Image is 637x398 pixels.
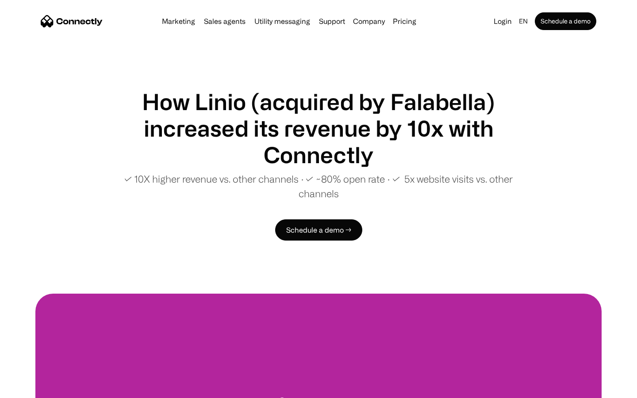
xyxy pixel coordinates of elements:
[490,15,515,27] a: Login
[251,18,314,25] a: Utility messaging
[158,18,199,25] a: Marketing
[353,15,385,27] div: Company
[519,15,528,27] div: en
[106,88,531,168] h1: How Linio (acquired by Falabella) increased its revenue by 10x with Connectly
[9,382,53,395] aside: Language selected: English
[535,12,596,30] a: Schedule a demo
[106,172,531,201] p: ✓ 10X higher revenue vs. other channels ∙ ✓ ~80% open rate ∙ ✓ 5x website visits vs. other channels
[275,219,362,241] a: Schedule a demo →
[389,18,420,25] a: Pricing
[315,18,349,25] a: Support
[18,383,53,395] ul: Language list
[200,18,249,25] a: Sales agents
